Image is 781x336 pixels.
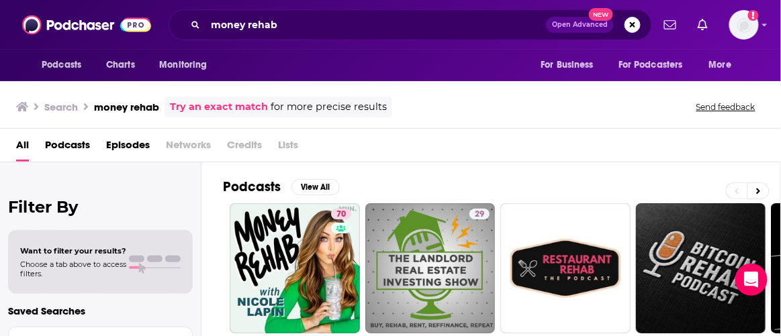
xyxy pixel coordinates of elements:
span: 70 [336,208,346,221]
button: View All [291,179,340,195]
span: 29 [475,208,484,221]
span: Lists [278,134,298,162]
button: Show profile menu [729,10,759,40]
button: Send feedback [692,101,760,113]
span: Monitoring [159,56,207,74]
span: For Podcasters [618,56,683,74]
img: User Profile [729,10,759,40]
span: Credits [227,134,262,162]
input: Search podcasts, credits, & more... [205,14,546,36]
button: open menu [610,52,702,78]
span: for more precise results [271,99,387,115]
p: Saved Searches [8,304,193,317]
h3: Search [44,101,78,113]
span: Logged in as BerkMarc [729,10,759,40]
button: open menu [32,52,99,78]
span: Choose a tab above to access filters. [20,260,126,278]
img: Podchaser - Follow, Share and Rate Podcasts [22,12,151,38]
span: More [709,56,732,74]
button: Open AdvancedNew [546,17,614,33]
a: Episodes [106,134,150,162]
button: open menu [531,52,610,78]
span: New [589,8,613,21]
a: Podcasts [45,134,90,162]
div: Open Intercom Messenger [735,264,768,296]
span: Networks [166,134,211,162]
a: Show notifications dropdown [659,13,682,36]
a: 29 [469,209,490,219]
span: Podcasts [42,56,81,74]
a: All [16,134,29,162]
svg: Add a profile image [748,10,759,21]
button: open menu [150,52,224,78]
a: 70 [331,209,351,219]
a: 70 [230,203,360,333]
h3: money rehab [94,101,159,113]
div: Search podcasts, credits, & more... [169,9,652,40]
span: Charts [106,56,135,74]
a: Charts [97,52,143,78]
a: Try an exact match [170,99,268,115]
h2: Podcasts [223,178,281,195]
a: 29 [365,203,496,333]
span: Want to filter your results? [20,246,126,256]
button: open menu [700,52,749,78]
span: For Business [541,56,594,74]
h2: Filter By [8,197,193,217]
a: Show notifications dropdown [692,13,713,36]
a: PodcastsView All [223,178,340,195]
span: Open Advanced [552,21,608,28]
